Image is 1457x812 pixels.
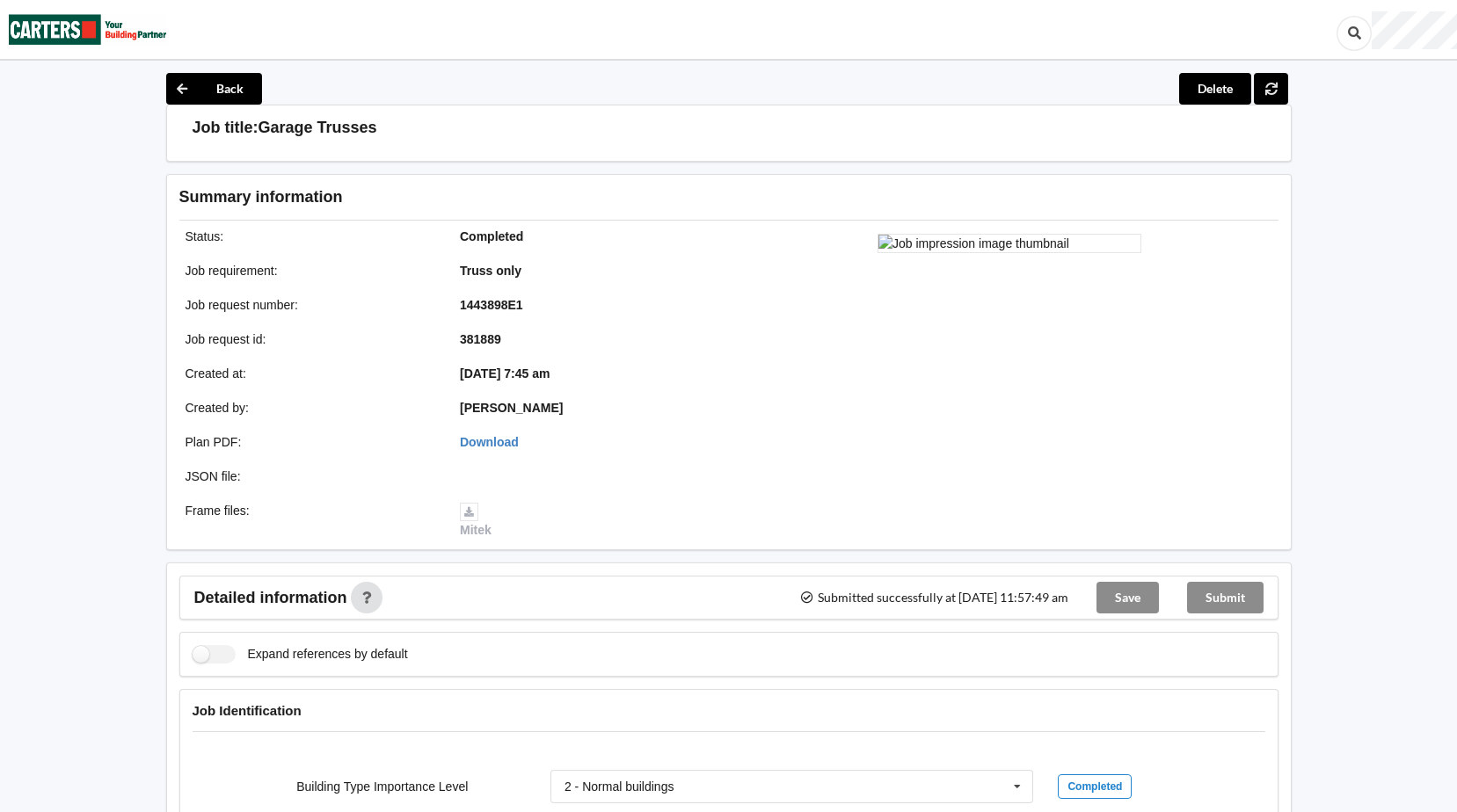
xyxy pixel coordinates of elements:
label: Building Type Importance Level [296,779,468,794]
h4: Job Identification [193,702,1265,719]
img: Job impression image thumbnail [878,234,1141,253]
div: Created at : [173,365,448,382]
div: Created by : [173,399,448,417]
div: 2 - Normal buildings [565,780,674,793]
button: Back [166,73,262,105]
b: 381889 [460,332,501,346]
span: Submitted successfully at [DATE] 11:57:49 am [799,591,1067,604]
div: Frame files : [173,502,448,539]
label: Expand references by default [193,645,408,663]
span: Detailed information [194,590,347,605]
div: Job request number : [173,296,448,314]
div: Status : [173,228,448,245]
b: [DATE] 7:45 am [460,366,550,381]
div: User Profile [1372,11,1457,49]
div: Job requirement : [173,262,448,279]
a: Download [460,435,519,449]
a: Mitek [460,504,492,537]
h3: Garage Trusses [259,118,377,138]
div: Completed [1058,774,1132,799]
b: [PERSON_NAME] [460,401,563,415]
b: Truss only [460,264,521,278]
h3: Job title: [193,118,259,138]
img: Carters [9,1,167,58]
h3: Summary information [179,187,998,207]
div: Job request id : [173,330,448,348]
div: Plan PDF : [173,433,448,451]
button: Delete [1179,73,1251,105]
div: JSON file : [173,468,448,485]
b: Completed [460,229,523,243]
b: 1443898E1 [460,298,523,312]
